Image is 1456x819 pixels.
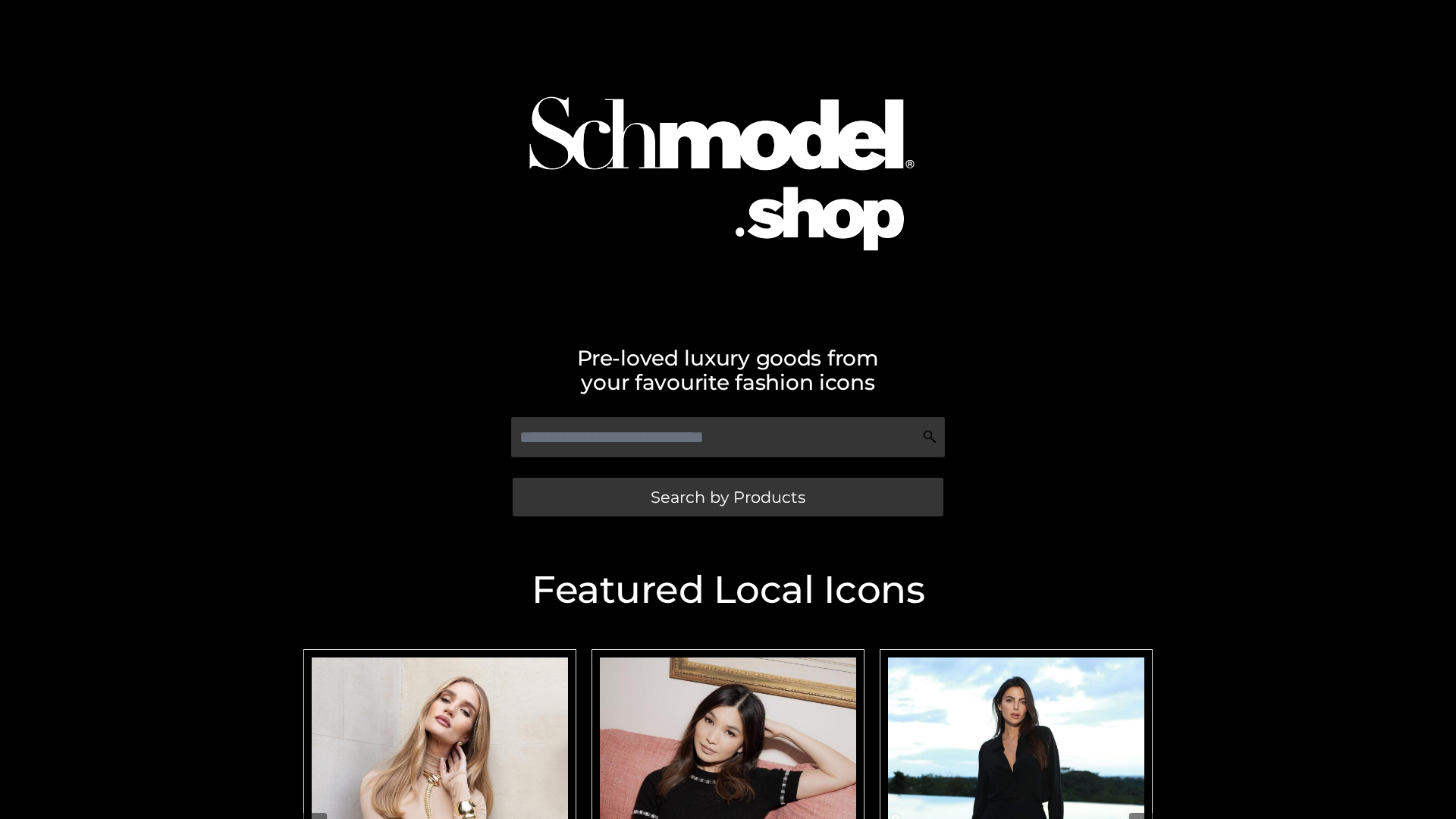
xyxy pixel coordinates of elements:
a: Search by Products [513,478,943,516]
img: Search Icon [922,429,937,444]
span: Search by Products [651,489,805,505]
h2: Featured Local Icons​ [296,571,1160,609]
h2: Pre-loved luxury goods from your favourite fashion icons [296,346,1160,394]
